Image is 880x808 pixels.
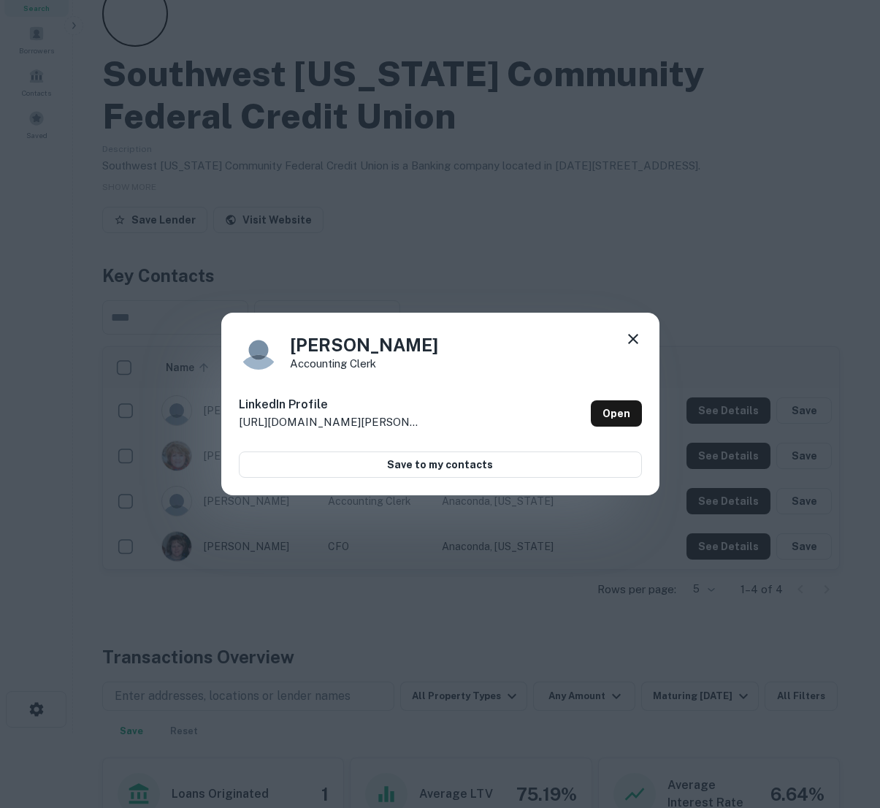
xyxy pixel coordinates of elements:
iframe: Chat Widget [807,691,880,761]
h4: [PERSON_NAME] [290,332,438,358]
h6: LinkedIn Profile [239,396,421,413]
a: Open [591,400,642,427]
p: Accounting Clerk [290,358,438,369]
p: [URL][DOMAIN_NAME][PERSON_NAME] [239,413,421,431]
img: 9c8pery4andzj6ohjkjp54ma2 [239,330,278,370]
button: Save to my contacts [239,451,642,478]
